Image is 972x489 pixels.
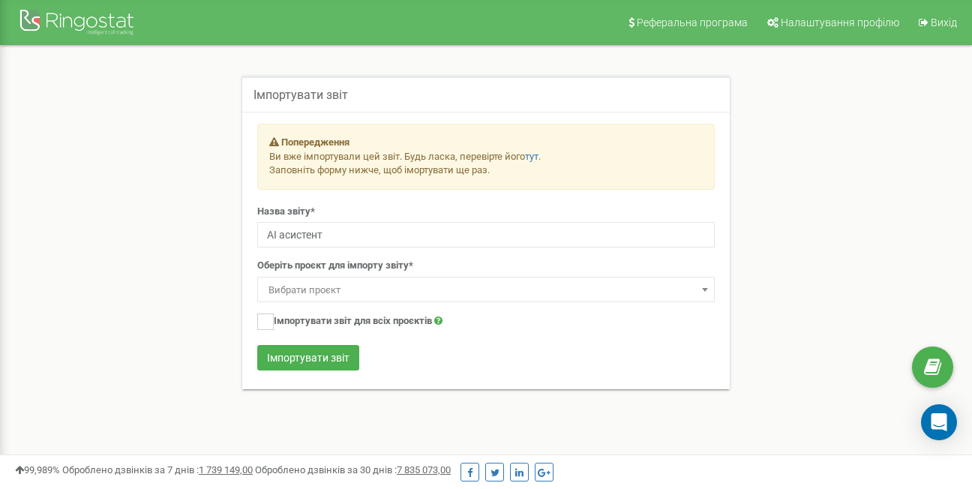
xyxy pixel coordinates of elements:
span: Реферальна програма [637,16,748,28]
u: 7 835 073,00 [397,464,451,475]
input: Назва звіту [257,222,715,247]
span: Вибрати проєкт [257,277,715,302]
div: Open Intercom Messenger [921,404,957,440]
label: Імпортувати звіт для всіх проєктів [257,313,442,330]
h5: Імпортувати звіт [253,88,348,102]
span: Оброблено дзвінків за 30 днів : [255,464,451,475]
span: Вихід [931,16,957,28]
button: Імпортувати звіт [257,345,359,370]
u: 1 739 149,00 [199,464,253,475]
span: 99,989% [15,464,60,475]
a: тут [525,151,538,162]
span: Оброблено дзвінків за 7 днів : [62,464,253,475]
span: Вибрати проєкт [262,280,709,301]
p: Ви вже імпортували цей звіт. Будь ласка, перевірте його . Заповніть форму нижче, щоб імортувати щ... [269,150,703,178]
label: Назва звіту* [257,205,315,219]
label: Оберіть проєкт для імпорту звіту* [257,259,413,273]
span: Налаштування профілю [781,16,899,28]
strong: Попередження [281,136,349,148]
